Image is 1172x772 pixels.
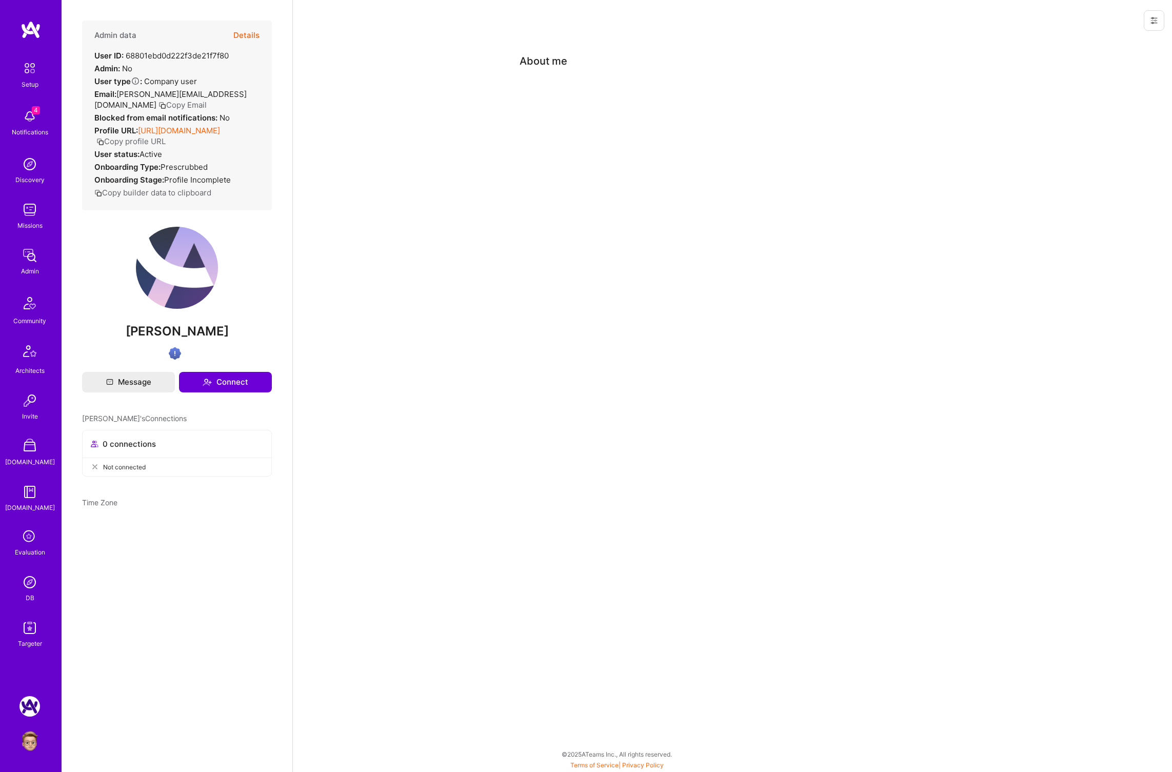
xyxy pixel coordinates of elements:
img: bell [19,106,40,127]
img: discovery [19,154,40,174]
span: [PERSON_NAME] [82,324,272,339]
img: Skill Targeter [19,618,40,638]
a: Privacy Policy [622,761,664,769]
img: Community [17,291,42,315]
div: © 2025 ATeams Inc., All rights reserved. [62,741,1172,767]
i: icon Connect [203,378,212,387]
div: Community [13,315,46,326]
button: 0 connectionsNot connected [82,430,272,477]
strong: User ID: [94,51,124,61]
div: Company user [94,76,197,87]
div: [DOMAIN_NAME] [5,502,55,513]
div: Targeter [18,638,42,649]
strong: Email: [94,89,116,99]
span: 4 [32,106,40,114]
strong: Onboarding Type: [94,162,161,172]
strong: User type : [94,76,142,86]
img: setup [19,57,41,79]
div: Discovery [15,174,45,185]
i: icon SelectionTeam [20,527,39,547]
strong: Admin: [94,64,120,73]
button: Connect [179,372,272,392]
i: icon Copy [94,189,102,197]
button: Message [82,372,175,392]
img: Invite [19,390,40,411]
i: icon Copy [96,138,104,146]
img: A.Team: Google Calendar Integration Testing [19,696,40,717]
div: About me [520,53,567,69]
div: No [94,112,230,123]
span: 0 connections [103,439,156,449]
a: [URL][DOMAIN_NAME] [138,126,220,135]
div: Architects [15,365,45,376]
span: [PERSON_NAME][EMAIL_ADDRESS][DOMAIN_NAME] [94,89,247,110]
img: User Avatar [19,731,40,751]
img: logo [21,21,41,39]
img: Architects [17,341,42,365]
i: icon Copy [158,102,166,109]
div: 68801ebd0d222f3de21f7f80 [94,50,229,61]
img: Admin Search [19,572,40,592]
strong: Blocked from email notifications: [94,113,220,123]
span: Profile Incomplete [164,175,231,185]
div: Notifications [12,127,48,137]
button: Copy builder data to clipboard [94,187,211,198]
img: teamwork [19,200,40,220]
span: prescrubbed [161,162,208,172]
button: Details [233,21,260,50]
img: A Store [19,436,40,457]
div: Invite [22,411,38,422]
img: User Avatar [136,227,218,309]
a: User Avatar [17,731,43,751]
div: [DOMAIN_NAME] [5,457,55,467]
img: High Potential User [169,347,181,360]
button: Copy profile URL [96,136,166,147]
i: icon CloseGray [91,463,99,471]
strong: User status: [94,149,140,159]
strong: Profile URL: [94,126,138,135]
i: Help [131,76,140,86]
div: Setup [22,79,38,90]
span: [PERSON_NAME]'s Connections [82,413,187,424]
span: Not connected [103,462,146,472]
span: Time Zone [82,498,117,507]
i: icon Collaborator [91,440,98,448]
div: Evaluation [15,547,45,558]
div: Admin [21,266,39,276]
div: No [94,63,132,74]
span: | [570,761,664,769]
a: A.Team: Google Calendar Integration Testing [17,696,43,717]
button: Copy Email [158,100,207,110]
span: Active [140,149,162,159]
img: admin teamwork [19,245,40,266]
a: Terms of Service [570,761,619,769]
i: icon Mail [106,379,113,386]
h4: Admin data [94,31,136,40]
img: guide book [19,482,40,502]
div: DB [26,592,34,603]
strong: Onboarding Stage: [94,175,164,185]
div: Missions [17,220,43,231]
